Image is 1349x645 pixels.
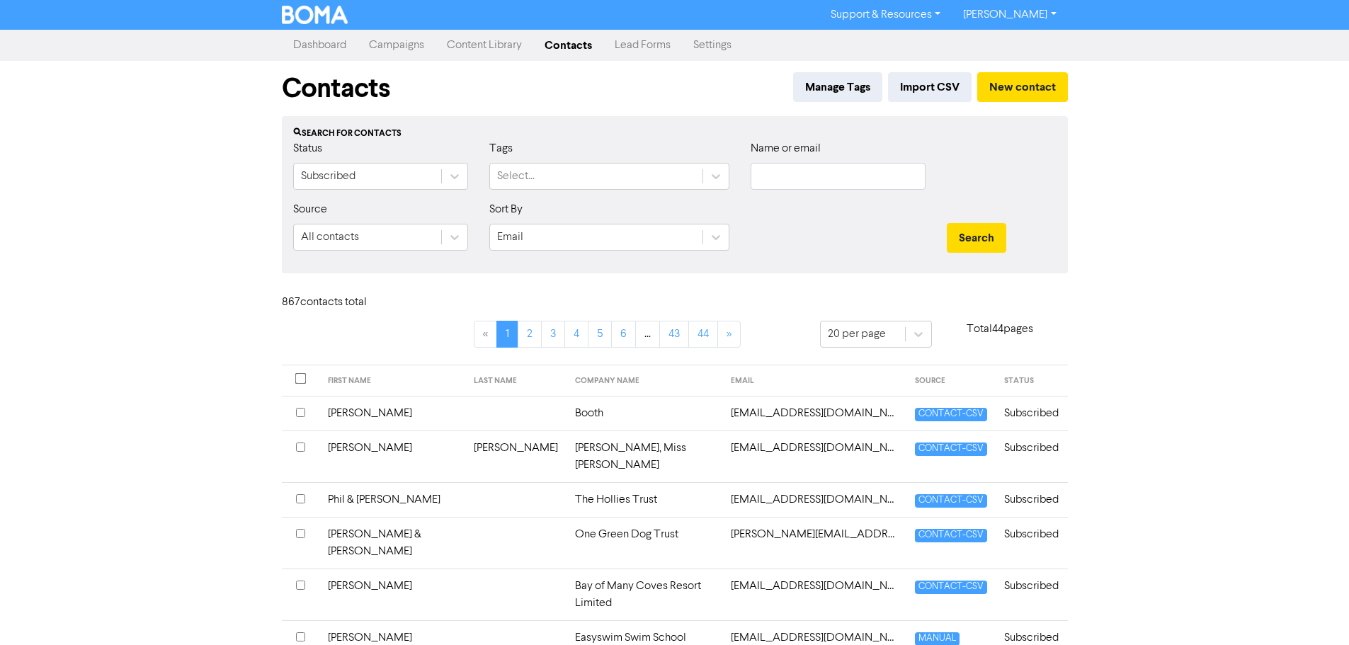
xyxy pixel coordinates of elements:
td: Subscribed [996,396,1067,430]
a: Page 5 [588,321,612,348]
label: Status [293,140,322,157]
td: [PERSON_NAME] [465,430,567,482]
a: Settings [682,31,743,59]
a: Lead Forms [603,31,682,59]
button: New contact [977,72,1068,102]
td: Subscribed [996,482,1067,517]
div: 20 per page [828,326,886,343]
label: Tags [489,140,513,157]
td: [PERSON_NAME], Miss [PERSON_NAME] [567,430,722,482]
td: [PERSON_NAME] [319,396,466,430]
div: Select... [497,168,535,185]
th: FIRST NAME [319,365,466,396]
td: Phil & [PERSON_NAME] [319,482,466,517]
a: Dashboard [282,31,358,59]
h1: Contacts [282,72,390,105]
td: One Green Dog Trust [567,517,722,569]
span: CONTACT-CSV [915,443,987,456]
td: aaron.dan.c@gmail.com [722,517,906,569]
div: Email [497,229,523,246]
td: accounts@bayofmanycoves.co.nz [722,569,906,620]
a: Page 3 [541,321,565,348]
a: Page 1 is your current page [496,321,518,348]
td: Bay of Many Coves Resort Limited [567,569,722,620]
span: CONTACT-CSV [915,529,987,542]
h6: 867 contact s total [282,296,395,309]
div: All contacts [301,229,359,246]
div: Subscribed [301,168,355,185]
a: Page 43 [659,321,689,348]
th: STATUS [996,365,1067,396]
td: 1410catz@gmail.com [722,396,906,430]
td: Subscribed [996,430,1067,482]
td: aadcooke@gmail.com [722,482,906,517]
td: [PERSON_NAME] [319,569,466,620]
a: Support & Resources [819,4,952,26]
th: COMPANY NAME [567,365,722,396]
img: BOMA Logo [282,6,348,24]
a: Campaigns [358,31,436,59]
button: Manage Tags [793,72,882,102]
td: Subscribed [996,517,1067,569]
a: Page 44 [688,321,718,348]
a: Page 4 [564,321,588,348]
th: LAST NAME [465,365,567,396]
span: CONTACT-CSV [915,408,987,421]
div: Search for contacts [293,127,1057,140]
th: SOURCE [906,365,996,396]
td: Subscribed [996,569,1067,620]
a: Contacts [533,31,603,59]
a: Page 6 [611,321,636,348]
td: 29banstead@gmail.com [722,430,906,482]
p: Total 44 pages [932,321,1068,338]
td: The Hollies Trust [567,482,722,517]
label: Source [293,201,327,218]
td: [PERSON_NAME] [319,430,466,482]
a: Page 2 [518,321,542,348]
td: [PERSON_NAME] & [PERSON_NAME] [319,517,466,569]
iframe: Chat Widget [1278,577,1349,645]
button: Search [947,223,1006,253]
button: Import CSV [888,72,972,102]
a: Content Library [436,31,533,59]
a: [PERSON_NAME] [952,4,1067,26]
label: Sort By [489,201,523,218]
th: EMAIL [722,365,906,396]
label: Name or email [751,140,821,157]
span: CONTACT-CSV [915,581,987,594]
td: Booth [567,396,722,430]
a: » [717,321,741,348]
span: CONTACT-CSV [915,494,987,508]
